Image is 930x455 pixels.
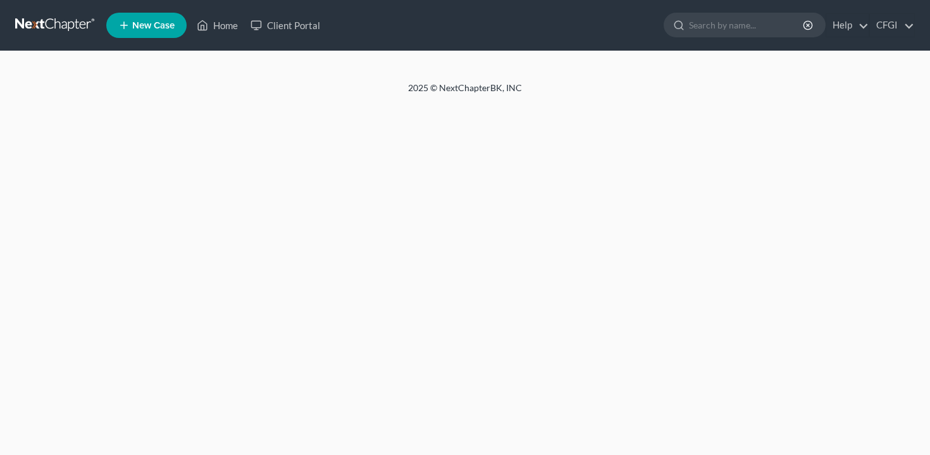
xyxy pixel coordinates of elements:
a: Help [826,14,869,37]
a: Client Portal [244,14,326,37]
span: New Case [132,21,175,30]
div: 2025 © NextChapterBK, INC [104,82,826,104]
a: Home [190,14,244,37]
a: CFGI [870,14,914,37]
input: Search by name... [689,13,805,37]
